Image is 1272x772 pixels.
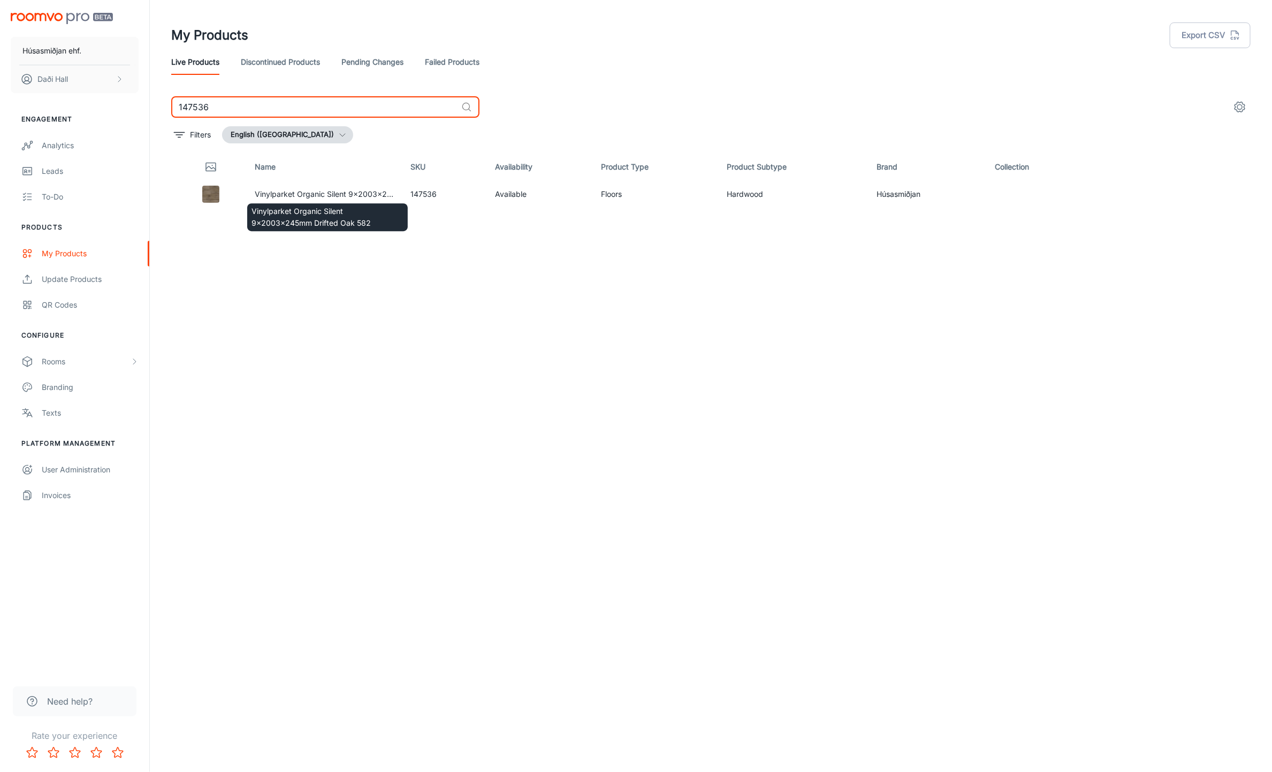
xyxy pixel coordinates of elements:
[22,45,81,57] p: Húsasmiðjan ehf.
[341,49,403,75] a: Pending Changes
[1229,96,1251,118] button: settings
[868,152,987,182] th: Brand
[986,152,1094,182] th: Collection
[252,205,403,229] p: Vinylparket Organic Silent 9x2003x245mm Drifted Oak 582
[42,248,139,259] div: My Products
[9,729,141,742] p: Rate your experience
[486,182,592,207] td: Available
[171,26,248,45] h1: My Products
[42,140,139,151] div: Analytics
[171,126,214,143] button: filter
[37,73,68,85] p: Daði Hall
[42,490,139,501] div: Invoices
[107,742,128,763] button: Rate 5 star
[42,464,139,476] div: User Administration
[255,189,468,198] a: Vinylparket Organic Silent 9x2003x245mm Drifted Oak 582
[11,37,139,65] button: Húsasmiðjan ehf.
[402,152,486,182] th: SKU
[222,126,353,143] button: English ([GEOGRAPHIC_DATA])
[11,65,139,93] button: Daði Hall
[86,742,107,763] button: Rate 4 star
[486,152,592,182] th: Availability
[1170,22,1251,48] button: Export CSV
[11,13,113,24] img: Roomvo PRO Beta
[425,49,479,75] a: Failed Products
[64,742,86,763] button: Rate 3 star
[402,182,486,207] td: 147536
[592,182,718,207] td: Floors
[42,191,139,203] div: To-do
[42,381,139,393] div: Branding
[42,299,139,311] div: QR Codes
[47,695,93,708] span: Need help?
[868,182,987,207] td: Húsasmiðjan
[718,152,868,182] th: Product Subtype
[246,152,402,182] th: Name
[42,407,139,419] div: Texts
[241,49,320,75] a: Discontinued Products
[190,129,211,141] p: Filters
[21,742,43,763] button: Rate 1 star
[592,152,718,182] th: Product Type
[42,273,139,285] div: Update Products
[204,160,217,173] svg: Thumbnail
[718,182,868,207] td: Hardwood
[43,742,64,763] button: Rate 2 star
[42,356,130,368] div: Rooms
[171,96,457,118] input: Search
[42,165,139,177] div: Leads
[171,49,219,75] a: Live Products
